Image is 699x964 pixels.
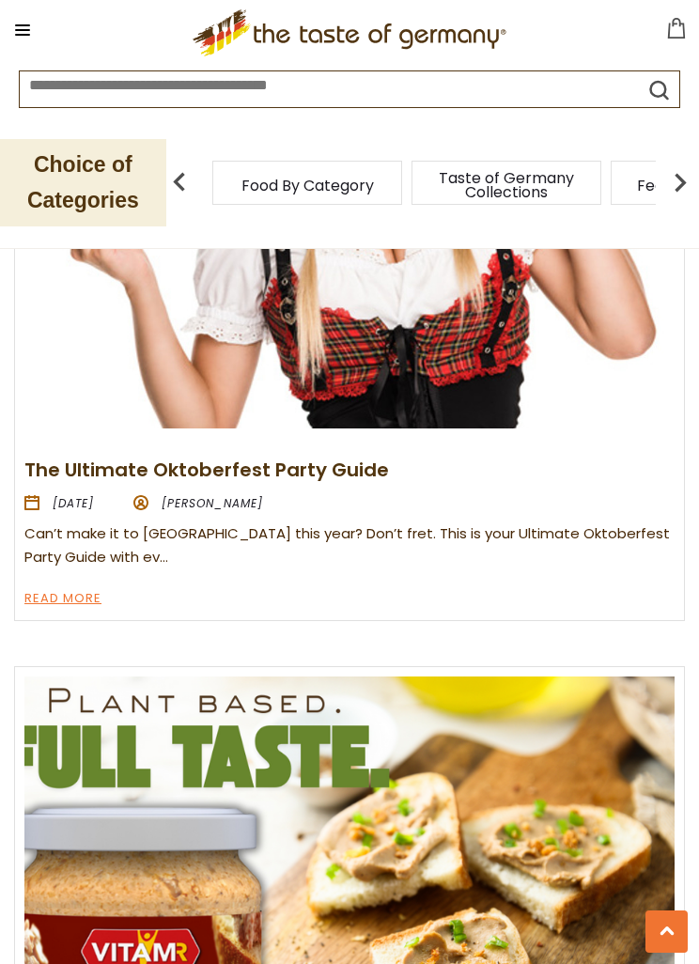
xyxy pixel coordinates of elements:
span: [PERSON_NAME] [162,495,263,511]
img: next arrow [661,163,699,201]
img: previous arrow [161,163,198,201]
div: Can’t make it to [GEOGRAPHIC_DATA] this year? Don’t fret. This is your Ultimate Oktoberfest Party... [24,522,675,569]
a: Food By Category [241,179,374,193]
a: Read More [24,588,101,611]
a: Taste of Germany Collections [431,171,582,199]
a: The Ultimate Oktoberfest Party Guide [24,457,389,483]
time: [DATE] [53,495,94,511]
